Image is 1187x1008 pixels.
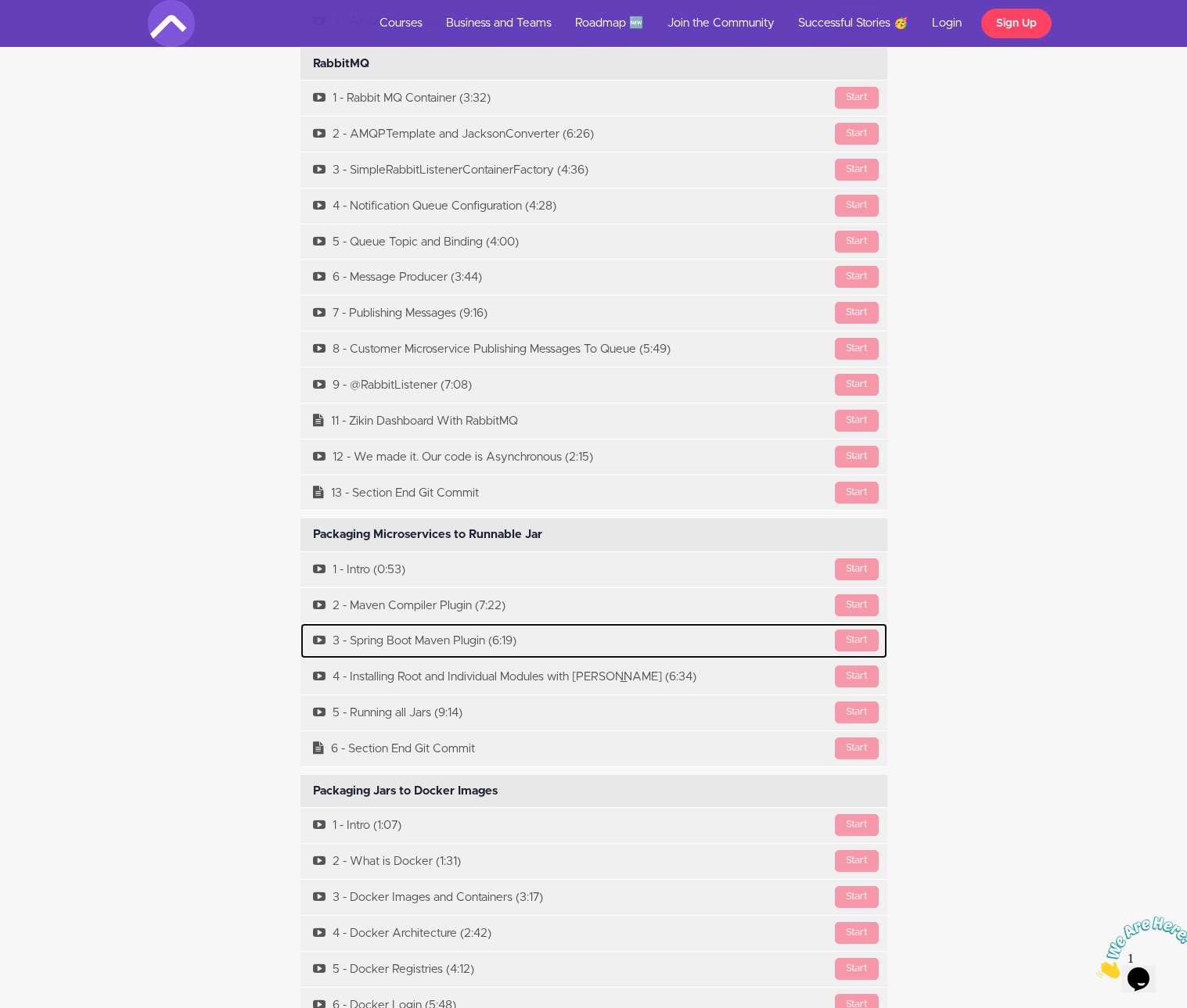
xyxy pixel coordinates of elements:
[835,374,879,396] div: Start
[300,152,887,188] a: Start3 - SimpleRabbitListenerContainerFactory (4:36)
[835,665,879,687] div: Start
[300,916,887,951] a: Start4 - Docker Architecture (2:42)
[300,731,887,766] a: Start6 - Section End Git Commit
[300,659,887,694] a: Start4 - Installing Root and Individual Modules with [PERSON_NAME] (6:34)
[835,159,879,181] div: Start
[300,368,887,403] a: Start9 - @RabbitListener (7:08)
[300,404,887,439] a: Start11 - Zikin Dashboard With RabbitMQ
[981,9,1052,38] a: Sign Up
[300,48,887,81] div: RabbitMQ
[835,886,879,908] div: Start
[835,302,879,324] div: Start
[300,588,887,623] a: Start2 - Maven Compiler Plugin (7:22)
[835,737,879,759] div: Start
[835,630,879,651] div: Start
[6,6,13,20] span: 1
[300,117,887,152] a: Start2 - AMQPTemplate and JacksonConverter (6:26)
[300,260,887,295] a: Start6 - Message Producer (3:44)
[300,775,887,808] div: Packaging Jars to Docker Images
[835,446,879,468] div: Start
[835,558,879,580] div: Start
[300,844,887,879] a: Start2 - What is Docker (1:31)
[300,695,887,730] a: Start5 - Running all Jars (9:14)
[300,880,887,915] a: Start3 - Docker Images and Containers (3:17)
[300,188,887,224] a: Start4 - Notification Queue Configuration (4:28)
[300,623,887,658] a: Start3 - Spring Boot Maven Plugin (6:19)
[1090,910,1187,985] iframe: chat widget
[300,296,887,331] a: Start7 - Publishing Messages (9:16)
[835,123,879,145] div: Start
[300,332,887,367] a: Start8 - Customer Microservice Publishing Messages To Queue (5:49)
[6,6,103,68] img: Chat attention grabber
[835,231,879,253] div: Start
[835,701,879,723] div: Start
[835,195,879,217] div: Start
[300,808,887,843] a: Start1 - Intro (1:07)
[835,850,879,872] div: Start
[835,410,879,432] div: Start
[300,552,887,587] a: Start1 - Intro (0:53)
[300,475,887,511] a: Start13 - Section End Git Commit
[835,338,879,360] div: Start
[300,224,887,260] a: Start5 - Queue Topic and Binding (4:00)
[835,922,879,944] div: Start
[835,814,879,836] div: Start
[300,952,887,987] a: Start5 - Docker Registries (4:12)
[300,439,887,475] a: Start12 - We made it. Our code is Asynchronous (2:15)
[835,482,879,504] div: Start
[835,87,879,109] div: Start
[835,266,879,288] div: Start
[300,81,887,116] a: Start1 - Rabbit MQ Container (3:32)
[835,594,879,616] div: Start
[835,958,879,980] div: Start
[300,518,887,551] div: Packaging Microservices to Runnable Jar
